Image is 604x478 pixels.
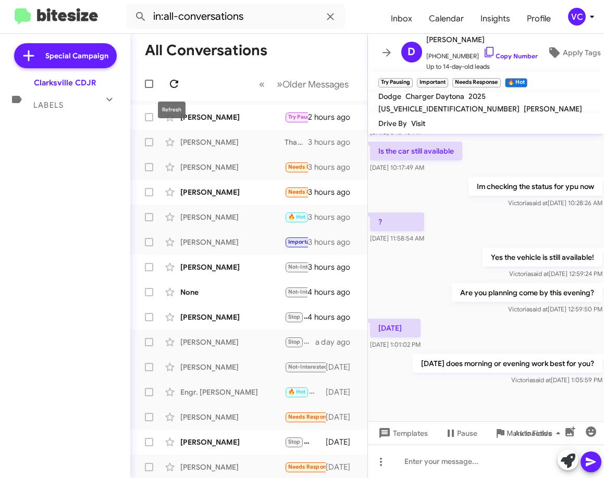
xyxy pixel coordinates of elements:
[288,263,328,270] span: Not-Interested
[33,100,64,110] span: Labels
[282,79,349,90] span: Older Messages
[126,4,345,29] input: Search
[288,114,318,120] span: Try Pausing
[308,162,359,172] div: 3 hours ago
[288,288,328,295] span: Not-Interested
[457,424,477,443] span: Pause
[426,46,538,61] span: [PHONE_NUMBER]
[14,43,117,68] a: Special Campaign
[370,234,424,242] span: [DATE] 11:58:54 AM
[180,337,285,347] div: [PERSON_NAME]
[285,336,315,348] div: Stop
[45,51,108,61] span: Special Campaign
[285,386,326,398] div: My apologies for the late reply.
[285,137,308,147] div: Thank you for the update.
[505,78,527,87] small: 🔥 Hot
[370,142,462,160] p: Is the car still available
[530,270,548,278] span: said at
[180,287,285,297] div: None
[288,313,301,320] span: Stop
[452,78,500,87] small: Needs Response
[180,262,285,272] div: [PERSON_NAME]
[378,104,520,114] span: [US_VEHICLE_IDENTIFICATION_NUMBER]
[285,361,326,373] div: Thank you so much [PERSON_NAME] for your help and time. I have already purchased a vehicle 🎉 and ...
[436,424,486,443] button: Pause
[285,311,307,323] div: Wrong number
[524,104,582,114] span: [PERSON_NAME]
[285,286,307,298] div: No thanks. You can take me off your list. I bought more than 20 vehicles from you, but I bought m...
[34,78,96,88] div: Clarksville CDJR
[508,199,602,207] span: Victoria [DATE] 10:28:26 AM
[508,305,602,313] span: Victoria [DATE] 12:59:50 PM
[426,33,538,46] span: [PERSON_NAME]
[288,238,315,245] span: Important
[568,8,586,26] div: VC
[378,78,413,87] small: Try Pausing
[529,199,547,207] span: said at
[308,262,359,272] div: 3 hours ago
[288,413,332,420] span: Needs Response
[417,78,448,87] small: Important
[378,119,407,128] span: Drive By
[468,177,602,196] p: Im checking the status for ypu now
[483,52,538,60] a: Copy Number
[285,211,308,223] div: I see that. Thank you. We will see you [DATE]!
[368,424,436,443] button: Templates
[285,186,308,198] div: Hi [PERSON_NAME], I may be interested in having Ourisman buy my Gladiator. Do you have a price?
[180,387,285,397] div: Engr. [PERSON_NAME]
[326,462,359,472] div: [DATE]
[308,137,359,147] div: 3 hours ago
[308,187,359,197] div: 3 hours ago
[285,111,308,123] div: [DATE]
[511,376,602,384] span: Victoria [DATE] 1:05:59 PM
[180,437,285,447] div: [PERSON_NAME]
[180,162,285,172] div: [PERSON_NAME]
[288,163,332,170] span: Needs Response
[288,338,301,345] span: Stop
[421,4,472,34] a: Calendar
[288,388,306,395] span: 🔥 Hot
[482,248,602,267] p: Yes the vehicle is still available!
[378,92,401,101] span: Dodge
[180,312,285,322] div: [PERSON_NAME]
[308,112,359,122] div: 2 hours ago
[308,212,359,222] div: 3 hours ago
[253,73,271,95] button: Previous
[307,312,359,322] div: 4 hours ago
[308,237,359,247] div: 3 hours ago
[180,462,285,472] div: [PERSON_NAME]
[180,237,285,247] div: [PERSON_NAME]
[158,102,186,118] div: Refresh
[288,438,301,445] span: Stop
[370,341,421,348] span: [DATE] 1:01:02 PM
[451,283,602,302] p: Are you planning come by this evening?
[514,424,564,443] span: Auto Fields
[486,424,561,443] button: Mark Inactive
[426,61,538,72] span: Up to 14-day-old leads
[288,188,332,195] span: Needs Response
[180,187,285,197] div: [PERSON_NAME]
[519,4,559,34] span: Profile
[288,213,306,220] span: 🔥 Hot
[326,437,359,447] div: [DATE]
[180,212,285,222] div: [PERSON_NAME]
[411,119,425,128] span: Visit
[288,463,332,470] span: Needs Response
[285,461,326,473] div: 45k
[285,236,308,248] div: Are you available to visit the dealership [DATE] or does [DATE] work best for you?
[563,43,601,62] span: Apply Tags
[383,4,421,34] a: Inbox
[412,354,602,373] p: [DATE] does morning or evening work best for you?
[288,363,328,370] span: Not-Interested
[307,287,359,297] div: 4 hours ago
[285,261,308,273] div: Don't need anything thanks
[285,436,326,448] div: Stop
[529,305,547,313] span: said at
[253,73,355,95] nav: Page navigation example
[509,270,602,278] span: Victoria [DATE] 12:59:24 PM
[315,337,359,347] div: a day ago
[270,73,355,95] button: Next
[180,412,285,422] div: [PERSON_NAME]
[469,92,486,101] span: 2025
